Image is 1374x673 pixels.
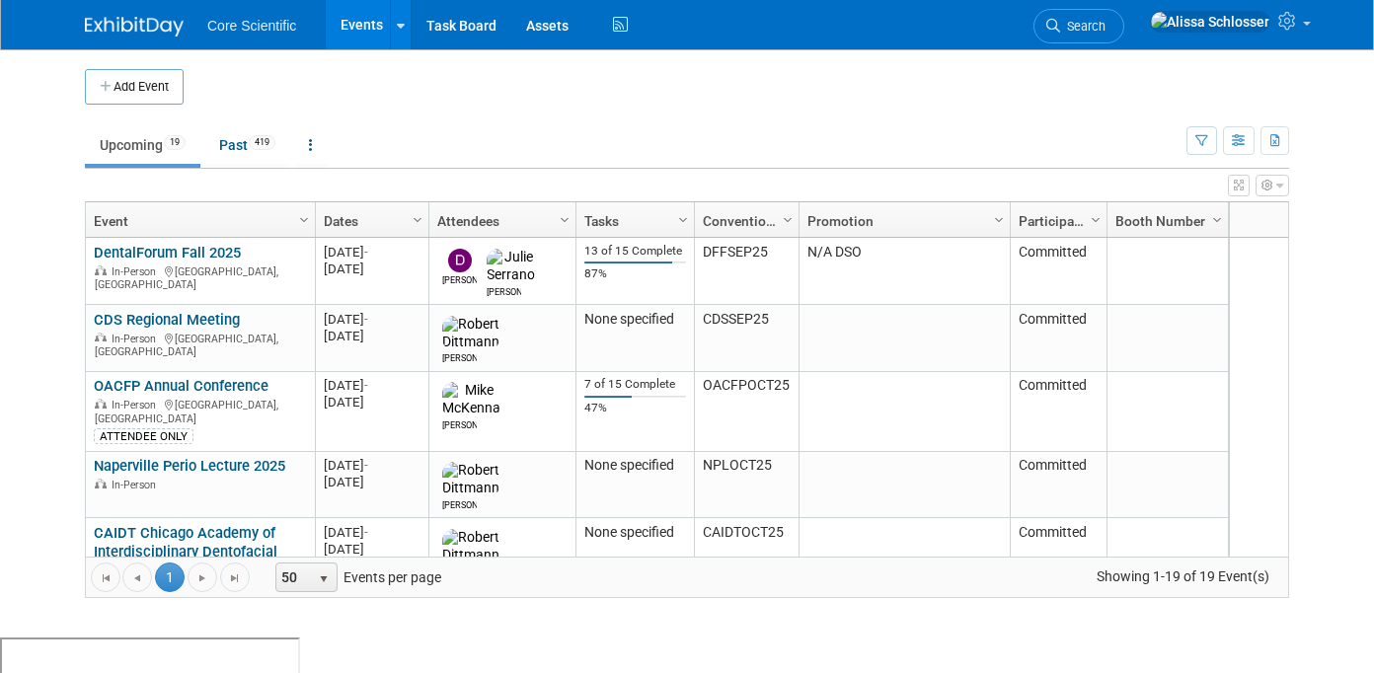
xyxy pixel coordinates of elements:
div: [DATE] [324,244,420,261]
a: CAIDT Chicago Academy of Interdisciplinary Dentofacial Therapy Meeting [94,524,277,579]
span: - [364,312,368,327]
div: ATTENDEE ONLY [94,428,193,444]
button: Add Event [85,69,184,105]
span: Go to the previous page [129,570,145,586]
span: select [316,571,332,587]
div: None specified [584,311,685,329]
span: Column Settings [1209,212,1225,228]
td: CAIDTOCT25 [694,518,799,603]
span: Go to the first page [98,570,114,586]
a: Promotion [807,204,997,238]
td: Committed [1010,305,1107,372]
span: Column Settings [296,212,312,228]
span: 50 [276,563,310,591]
div: [DATE] [324,474,420,490]
td: OACFPOCT25 [694,372,799,452]
td: NPLOCT25 [694,452,799,519]
td: CDSSEP25 [694,305,799,372]
a: OACFP Annual Conference [94,377,268,395]
a: Column Settings [778,204,800,234]
img: Robert Dittmann [442,529,499,564]
span: In-Person [112,333,162,345]
div: [DATE] [324,328,420,344]
td: Committed [1010,518,1107,603]
span: - [364,245,368,260]
img: In-Person Event [95,265,107,275]
img: Mike McKenna [442,382,500,417]
span: - [364,378,368,393]
div: Julie Serrano [487,284,521,299]
span: Events per page [251,562,461,592]
span: 19 [164,135,186,150]
td: Committed [1010,372,1107,452]
div: [DATE] [324,457,420,474]
td: Committed [1010,238,1107,305]
span: Column Settings [410,212,425,228]
a: Participation [1019,204,1094,238]
div: [DATE] [324,377,420,394]
span: Go to the last page [227,570,243,586]
img: Dan Boro [448,249,472,272]
div: [DATE] [324,394,420,411]
a: Column Settings [408,204,429,234]
span: - [364,525,368,540]
div: Dan Boro [442,272,477,287]
a: Booth Number [1115,204,1215,238]
a: Past419 [204,126,290,164]
a: Naperville Perio Lecture 2025 [94,457,285,475]
a: Dates [324,204,416,238]
div: Robert Dittmann [442,497,477,512]
span: Column Settings [991,212,1007,228]
div: None specified [584,457,685,475]
a: Go to the first page [91,562,120,592]
span: Search [1060,19,1106,34]
div: [GEOGRAPHIC_DATA], [GEOGRAPHIC_DATA] [94,262,306,292]
td: Committed [1010,452,1107,519]
span: Column Settings [557,212,572,228]
div: [DATE] [324,311,420,328]
div: Robert Dittmann [442,350,477,365]
a: Column Settings [989,204,1011,234]
a: CDS Regional Meeting [94,311,240,329]
div: [GEOGRAPHIC_DATA], [GEOGRAPHIC_DATA] [94,396,306,425]
img: Alissa Schlosser [1150,11,1270,33]
img: Julie Serrano [487,249,535,284]
a: Go to the next page [188,562,217,592]
img: Robert Dittmann [442,462,499,497]
a: Column Settings [1207,204,1229,234]
a: Attendees [437,204,563,238]
div: [DATE] [324,524,420,541]
span: 1 [155,562,185,592]
a: Tasks [584,204,681,238]
img: Robert Dittmann [442,316,499,351]
a: Go to the last page [220,562,250,592]
img: ExhibitDay [85,17,184,37]
a: Event [94,204,302,238]
span: Column Settings [780,212,796,228]
span: Column Settings [675,212,691,228]
span: Core Scientific [207,18,296,34]
span: - [364,458,368,473]
span: Showing 1-19 of 19 Event(s) [1079,562,1288,590]
div: 13 of 15 Complete [584,244,685,259]
td: N/A DSO [799,238,1010,305]
div: [GEOGRAPHIC_DATA], [GEOGRAPHIC_DATA] [94,330,306,359]
a: Convention Code [703,204,786,238]
div: 7 of 15 Complete [584,377,685,392]
div: None specified [584,524,685,542]
a: Column Settings [673,204,695,234]
td: DFFSEP25 [694,238,799,305]
span: In-Person [112,399,162,411]
img: In-Person Event [95,399,107,409]
a: Column Settings [294,204,316,234]
a: Upcoming19 [85,126,200,164]
span: Go to the next page [194,570,210,586]
a: Column Settings [555,204,576,234]
div: [DATE] [324,261,420,277]
img: In-Person Event [95,479,107,488]
img: In-Person Event [95,333,107,342]
span: 419 [249,135,275,150]
div: [DATE] [324,541,420,558]
div: 87% [584,266,685,281]
a: Go to the previous page [122,562,152,592]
